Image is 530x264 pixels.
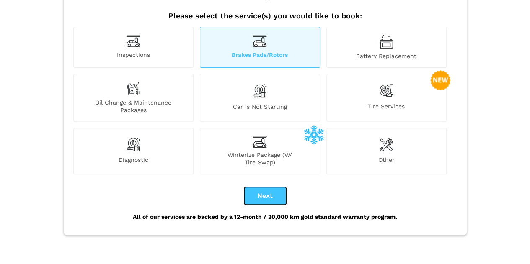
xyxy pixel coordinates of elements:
[71,11,459,21] h2: Please select the service(s) you would like to book:
[304,124,324,144] img: winterize-icon_1.png
[200,151,320,166] span: Winterize Package (W/ Tire Swap)
[74,99,193,114] span: Oil Change & Maintenance Packages
[200,103,320,114] span: Car is not starting
[74,51,193,60] span: Inspections
[327,52,446,60] span: Battery Replacement
[71,205,459,229] div: All of our services are backed by a 12-month / 20,000 km gold standard warranty program.
[200,51,320,60] span: Brakes Pads/Rotors
[430,70,450,90] img: new-badge-2-48.png
[327,103,446,114] span: Tire Services
[244,187,286,205] button: Next
[327,156,446,166] span: Other
[74,156,193,166] span: Diagnostic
